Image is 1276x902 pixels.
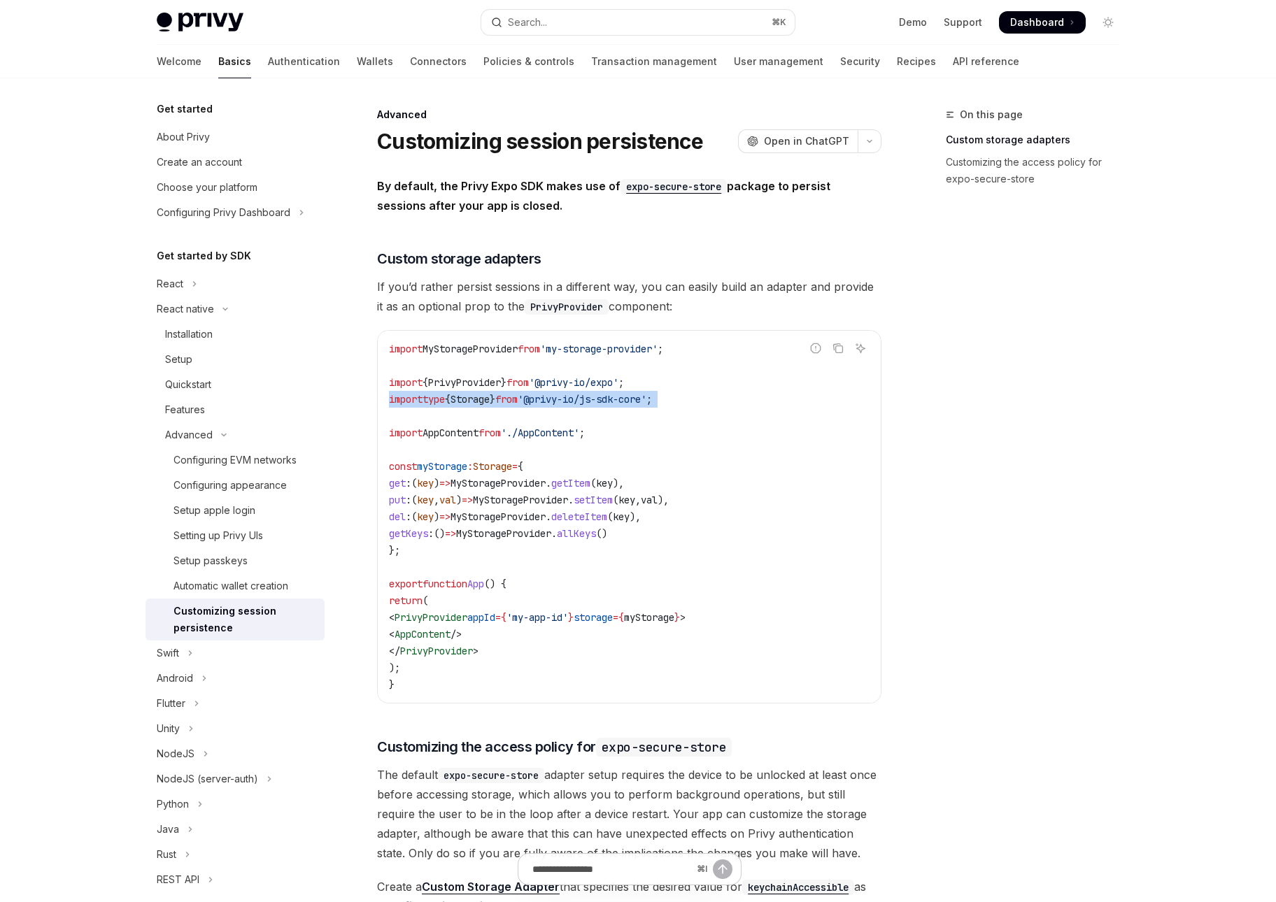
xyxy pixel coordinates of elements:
[173,578,288,594] div: Automatic wallet creation
[546,510,551,523] span: .
[508,14,547,31] div: Search...
[551,477,590,489] span: getItem
[157,154,242,171] div: Create an account
[525,299,609,315] code: PrivyProvider
[377,737,732,757] span: Customizing the access policy for
[165,326,213,343] div: Installation
[596,738,732,757] code: expo-secure-store
[157,204,290,221] div: Configuring Privy Dashboard
[506,376,529,389] span: from
[946,129,1130,151] a: Custom storage adapters
[377,765,881,863] span: The default adapter setup requires the device to be unlocked at least once before accessing stora...
[157,275,183,292] div: React
[157,720,180,737] div: Unity
[621,179,727,193] a: expo-secure-store
[596,527,607,540] span: ()
[389,527,428,540] span: getKeys
[377,249,541,269] span: Custom storage adapters
[574,611,613,624] span: storage
[451,628,462,640] span: />
[146,640,325,666] button: Toggle Swift section
[445,393,451,406] span: {
[512,460,518,473] span: =
[157,129,210,145] div: About Privy
[529,376,618,389] span: '@privy-io/expo'
[173,477,287,494] div: Configuring appearance
[157,771,258,787] div: NodeJS (server-auth)
[772,17,786,28] span: ⌘ K
[146,271,325,296] button: Toggle React section
[411,510,417,523] span: (
[395,628,451,640] span: AppContent
[146,867,325,892] button: Toggle REST API section
[157,695,185,712] div: Flutter
[473,494,568,506] span: MyStorageProvider
[389,477,406,489] span: get
[518,343,540,355] span: from
[423,594,428,607] span: (
[630,510,641,523] span: ),
[218,45,251,78] a: Basics
[1010,15,1064,29] span: Dashboard
[438,768,544,783] code: expo-secure-store
[428,376,501,389] span: PrivyProvider
[406,510,411,523] span: :
[389,460,417,473] span: const
[434,527,445,540] span: ()
[451,477,546,489] span: MyStorageProvider
[146,296,325,322] button: Toggle React native section
[389,578,423,590] span: export
[417,510,434,523] span: key
[146,573,325,599] a: Automatic wallet creation
[764,134,849,148] span: Open in ChatGPT
[551,510,607,523] span: deleteItem
[807,339,825,357] button: Report incorrect code
[439,477,451,489] span: =>
[680,611,686,624] span: >
[439,510,451,523] span: =>
[173,527,263,544] div: Setting up Privy UIs
[462,494,473,506] span: =>
[146,150,325,175] a: Create an account
[411,477,417,489] span: (
[501,376,506,389] span: }
[551,527,557,540] span: .
[483,45,574,78] a: Policies & controls
[146,599,325,640] a: Customizing session persistence
[377,277,881,316] span: If you’d rather persist sessions in a different way, you can easily build an adapter and provide ...
[389,427,423,439] span: import
[613,510,630,523] span: key
[591,45,717,78] a: Transaction management
[506,611,568,624] span: 'my-app-id'
[157,871,199,888] div: REST API
[157,45,201,78] a: Welcome
[658,494,669,506] span: ),
[423,578,467,590] span: function
[146,347,325,372] a: Setup
[897,45,936,78] a: Recipes
[157,179,257,196] div: Choose your platform
[389,510,406,523] span: del
[146,523,325,548] a: Setting up Privy UIs
[434,494,439,506] span: ,
[157,796,189,812] div: Python
[389,661,400,674] span: );
[146,397,325,422] a: Features
[417,494,434,506] span: key
[490,393,495,406] span: }
[146,422,325,448] button: Toggle Advanced section
[557,527,596,540] span: allKeys
[165,401,205,418] div: Features
[389,544,400,557] span: };
[613,611,618,624] span: =
[146,792,325,817] button: Toggle Python section
[146,817,325,842] button: Toggle Java section
[389,494,406,506] span: put
[146,741,325,766] button: Toggle NodeJS section
[439,494,456,506] span: val
[960,106,1023,123] span: On this page
[478,427,501,439] span: from
[389,594,423,607] span: return
[146,498,325,523] a: Setup apple login
[377,179,830,213] strong: By default, the Privy Expo SDK makes use of package to persist sessions after your app is closed.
